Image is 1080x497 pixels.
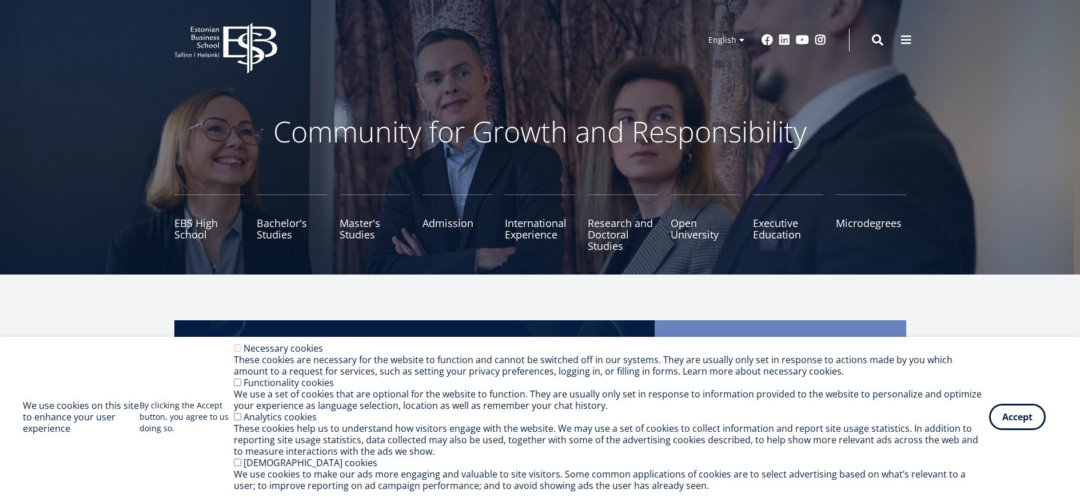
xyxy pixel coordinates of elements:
div: These cookies help us to understand how visitors engage with the website. We may use a set of coo... [234,423,989,457]
a: EBS High School [174,194,245,252]
a: Linkedin [779,34,790,46]
label: Functionality cookies [244,376,334,389]
a: Executive Education [753,194,823,252]
a: Master's Studies [340,194,410,252]
button: Accept [989,404,1046,430]
a: Microdegrees [836,194,906,252]
a: Facebook [762,34,773,46]
h2: We use cookies on this site to enhance your user experience [23,400,140,434]
a: Admission [423,194,493,252]
a: Instagram [815,34,826,46]
a: Research and Doctoral Studies [588,194,658,252]
div: We use cookies to make our ads more engaging and valuable to site visitors. Some common applicati... [234,468,989,491]
div: These cookies are necessary for the website to function and cannot be switched off in our systems... [234,354,989,377]
label: [DEMOGRAPHIC_DATA] cookies [244,456,377,469]
p: Community for Growth and Responsibility [237,114,843,149]
div: We use a set of cookies that are optional for the website to function. They are usually only set ... [234,388,989,411]
p: By clicking the Accept button, you agree to us doing so. [140,400,234,434]
label: Analytics cookies [244,411,317,423]
a: Bachelor's Studies [257,194,327,252]
a: International Experience [505,194,575,252]
a: Open University [671,194,741,252]
a: Youtube [796,34,809,46]
label: Necessary cookies [244,342,323,355]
